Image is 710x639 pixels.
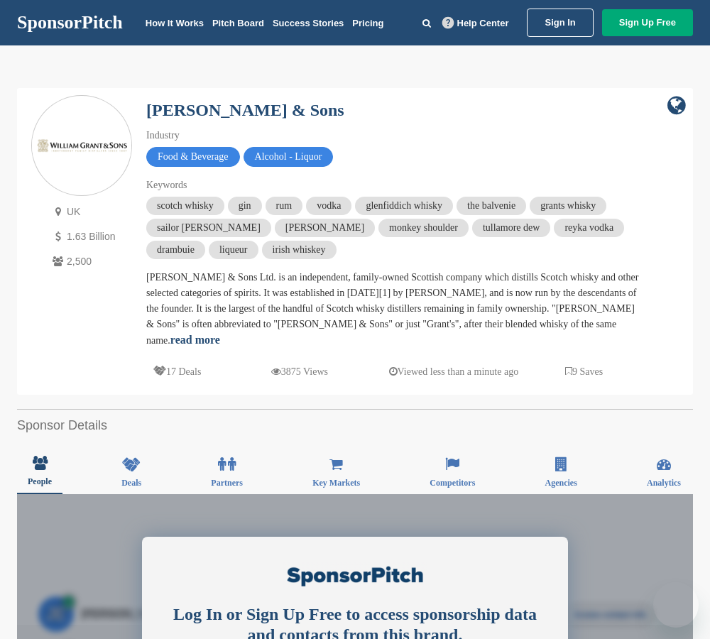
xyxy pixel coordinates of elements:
img: Sponsorpitch & William Grant & Sons [32,136,131,158]
a: Pitch Board [212,18,264,28]
a: Pricing [352,18,383,28]
span: People [28,477,52,486]
iframe: Button to launch messaging window [653,582,699,628]
a: Sign In [527,9,593,37]
a: How It Works [146,18,204,28]
span: glenfiddich whisky [355,197,453,215]
span: [PERSON_NAME] [275,219,375,237]
span: Key Markets [312,479,360,487]
span: Food & Beverage [146,147,240,167]
p: Viewed less than a minute ago [389,363,519,381]
a: company link [667,95,686,116]
p: 1.63 Billion [49,228,132,246]
span: tullamore dew [472,219,550,237]
div: [PERSON_NAME] & Sons Ltd. is an independent, family-owned Scottish company which distills Scotch ... [146,270,643,349]
p: 17 Deals [153,363,201,381]
span: grants whisky [530,197,606,215]
p: 2,500 [49,253,132,271]
a: SponsorPitch [17,13,123,32]
span: sailor [PERSON_NAME] [146,219,271,237]
h2: Sponsor Details [17,416,693,435]
span: monkey shoulder [378,219,469,237]
p: UK [49,203,132,221]
span: Alcohol - Liquor [244,147,334,167]
span: reyka vodka [554,219,624,237]
p: 3875 Views [271,363,328,381]
span: scotch whisky [146,197,224,215]
div: Industry [146,128,643,143]
a: Success Stories [273,18,344,28]
span: Agencies [545,479,577,487]
a: [PERSON_NAME] & Sons [146,101,344,119]
div: Keywords [146,177,643,193]
span: vodka [306,197,351,215]
span: irish whiskey [262,241,337,259]
a: Sign Up Free [602,9,693,36]
span: Analytics [647,479,681,487]
span: drambuie [146,241,205,259]
span: rum [266,197,303,215]
span: Competitors [430,479,475,487]
span: liqueur [209,241,258,259]
a: read more [170,334,220,346]
span: the balvenie [457,197,526,215]
span: gin [228,197,262,215]
span: Partners [211,479,243,487]
a: Help Center [439,15,512,31]
span: Deals [121,479,141,487]
p: 9 Saves [565,363,603,381]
